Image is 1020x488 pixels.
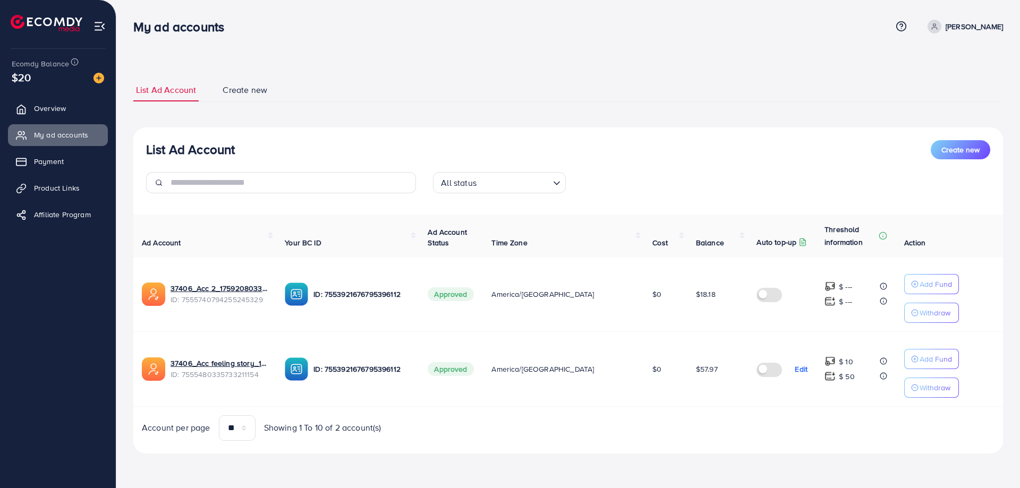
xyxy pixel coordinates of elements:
[824,371,836,382] img: top-up amount
[142,357,165,381] img: ic-ads-acc.e4c84228.svg
[824,223,877,249] p: Threshold information
[142,422,210,434] span: Account per page
[920,353,952,365] p: Add Fund
[480,173,549,191] input: Search for option
[839,370,855,383] p: $ 50
[428,227,467,248] span: Ad Account Status
[142,237,181,248] span: Ad Account
[34,103,66,114] span: Overview
[433,172,566,193] div: Search for option
[8,151,108,172] a: Payment
[756,236,796,249] p: Auto top-up
[146,142,235,157] h3: List Ad Account
[171,369,268,380] span: ID: 7555480335733211154
[923,20,1003,33] a: [PERSON_NAME]
[824,281,836,292] img: top-up amount
[904,237,925,248] span: Action
[931,140,990,159] button: Create new
[285,282,308,306] img: ic-ba-acc.ded83a64.svg
[285,357,308,381] img: ic-ba-acc.ded83a64.svg
[652,237,668,248] span: Cost
[313,363,411,375] p: ID: 7553921676795396112
[8,98,108,119] a: Overview
[12,58,69,69] span: Ecomdy Balance
[34,156,64,167] span: Payment
[839,295,852,308] p: $ ---
[652,364,661,374] span: $0
[12,70,31,85] span: $20
[171,283,268,294] a: 37406_Acc 2_1759208033995
[696,364,718,374] span: $57.97
[93,20,106,32] img: menu
[8,204,108,225] a: Affiliate Program
[171,294,268,305] span: ID: 7555740794255245329
[34,209,91,220] span: Affiliate Program
[904,378,959,398] button: Withdraw
[313,288,411,301] p: ID: 7553921676795396112
[920,278,952,290] p: Add Fund
[171,358,268,380] div: <span class='underline'>37406_Acc feeling story_1759147422800</span></br>7555480335733211154
[696,289,716,299] span: $18.18
[975,440,1012,480] iframe: Chat
[34,183,80,193] span: Product Links
[11,15,82,31] img: logo
[171,358,268,369] a: 37406_Acc feeling story_1759147422800
[491,364,594,374] span: America/[GEOGRAPHIC_DATA]
[941,144,980,155] span: Create new
[223,84,267,96] span: Create new
[904,349,959,369] button: Add Fund
[428,362,473,376] span: Approved
[904,274,959,294] button: Add Fund
[652,289,661,299] span: $0
[839,355,853,368] p: $ 10
[920,306,950,319] p: Withdraw
[824,296,836,307] img: top-up amount
[795,363,807,375] p: Edit
[904,303,959,323] button: Withdraw
[171,283,268,305] div: <span class='underline'>37406_Acc 2_1759208033995</span></br>7555740794255245329
[491,289,594,299] span: America/[GEOGRAPHIC_DATA]
[439,175,479,191] span: All status
[8,124,108,145] a: My ad accounts
[34,130,88,140] span: My ad accounts
[920,381,950,394] p: Withdraw
[133,19,233,35] h3: My ad accounts
[839,280,852,293] p: $ ---
[285,237,321,248] span: Your BC ID
[946,20,1003,33] p: [PERSON_NAME]
[696,237,724,248] span: Balance
[491,237,527,248] span: Time Zone
[264,422,381,434] span: Showing 1 To 10 of 2 account(s)
[142,282,165,306] img: ic-ads-acc.e4c84228.svg
[824,356,836,367] img: top-up amount
[8,177,108,199] a: Product Links
[93,73,104,83] img: image
[136,84,196,96] span: List Ad Account
[428,287,473,301] span: Approved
